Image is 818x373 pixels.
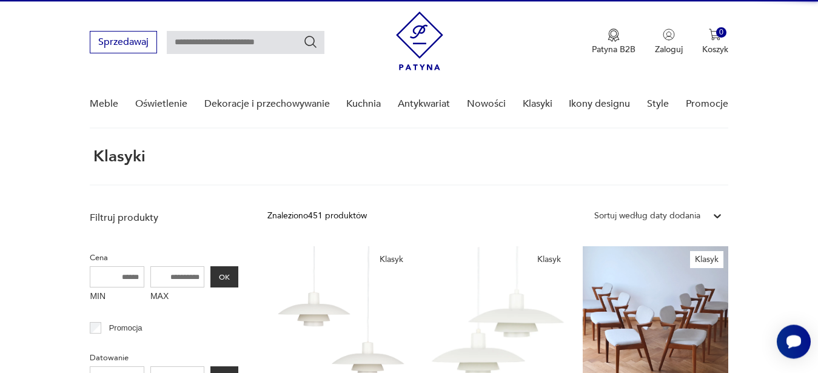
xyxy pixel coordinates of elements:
[592,29,635,55] button: Patyna B2B
[777,324,811,358] iframe: Smartsupp widget button
[90,211,238,224] p: Filtruj produkty
[90,81,118,127] a: Meble
[523,81,552,127] a: Klasyki
[709,29,721,41] img: Ikona koszyka
[90,351,238,365] p: Datowanie
[210,266,238,287] button: OK
[90,39,157,47] a: Sprzedawaj
[90,287,144,307] label: MIN
[655,29,683,55] button: Zaloguj
[663,29,675,41] img: Ikonka użytkownika
[109,321,142,335] p: Promocja
[647,81,669,127] a: Style
[592,29,635,55] a: Ikona medaluPatyna B2B
[303,35,318,49] button: Szukaj
[608,29,620,42] img: Ikona medalu
[594,209,700,223] div: Sortuj według daty dodania
[346,81,381,127] a: Kuchnia
[90,31,157,53] button: Sprzedawaj
[569,81,630,127] a: Ikony designu
[90,251,238,264] p: Cena
[686,81,728,127] a: Promocje
[702,29,728,55] button: 0Koszyk
[90,148,146,165] h1: Klasyki
[150,287,205,307] label: MAX
[716,27,726,38] div: 0
[204,81,330,127] a: Dekoracje i przechowywanie
[396,12,443,70] img: Patyna - sklep z meblami i dekoracjami vintage
[267,209,367,223] div: Znaleziono 451 produktów
[467,81,506,127] a: Nowości
[135,81,187,127] a: Oświetlenie
[398,81,450,127] a: Antykwariat
[702,44,728,55] p: Koszyk
[655,44,683,55] p: Zaloguj
[592,44,635,55] p: Patyna B2B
